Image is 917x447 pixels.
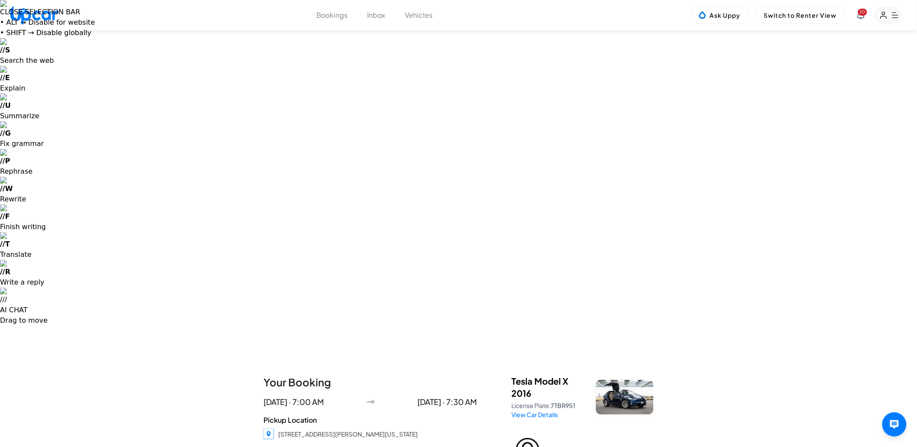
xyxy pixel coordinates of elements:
[511,375,585,399] h3: Tesla Model X 2016
[278,430,418,438] div: [STREET_ADDRESS][PERSON_NAME][US_STATE]
[882,412,907,437] button: Open Host AI Assistant
[263,429,274,439] img: Location Icon
[511,401,585,410] p: License Plate:
[263,375,477,389] h1: Your Booking
[551,402,575,409] span: 7TBR951
[263,396,324,408] p: [DATE] · 7:00 AM
[263,415,477,425] span: Pickup Location
[596,380,654,415] img: Tesla Model X 2016
[417,396,477,408] p: [DATE] · 7:30 AM
[366,398,375,406] img: Arrow Icon
[511,411,558,418] a: View Car Details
